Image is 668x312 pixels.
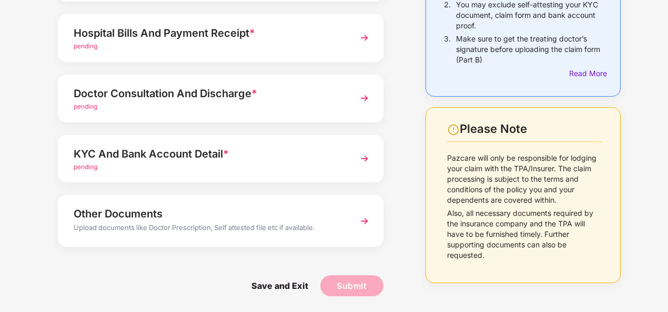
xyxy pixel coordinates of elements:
div: Upload documents like Doctor Prescription, Self attested file etc if available. [74,222,343,236]
img: svg+xml;base64,PHN2ZyBpZD0iTmV4dCIgeG1sbnM9Imh0dHA6Ly93d3cudzMub3JnLzIwMDAvc3ZnIiB3aWR0aD0iMzYiIG... [355,212,374,231]
span: pending [74,163,97,171]
img: svg+xml;base64,PHN2ZyBpZD0iV2FybmluZ18tXzI0eDI0IiBkYXRhLW5hbWU9Ildhcm5pbmcgLSAyNHgyNCIgeG1sbnM9Im... [447,123,460,136]
div: Doctor Consultation And Discharge [74,85,343,102]
img: svg+xml;base64,PHN2ZyBpZD0iTmV4dCIgeG1sbnM9Imh0dHA6Ly93d3cudzMub3JnLzIwMDAvc3ZnIiB3aWR0aD0iMzYiIG... [355,89,374,108]
p: Pazcare will only be responsible for lodging your claim with the TPA/Insurer. The claim processin... [447,153,602,205]
div: Please Note [460,122,602,136]
img: svg+xml;base64,PHN2ZyBpZD0iTmV4dCIgeG1sbnM9Imh0dHA6Ly93d3cudzMub3JnLzIwMDAvc3ZnIiB3aWR0aD0iMzYiIG... [355,149,374,168]
span: pending [74,42,97,50]
div: KYC And Bank Account Detail [74,145,343,162]
p: 3. [444,34,451,65]
span: Save and Exit [241,275,319,296]
div: Other Documents [74,205,343,222]
button: Submit [320,275,383,296]
div: Read More [569,68,602,79]
img: svg+xml;base64,PHN2ZyBpZD0iTmV4dCIgeG1sbnM9Imh0dHA6Ly93d3cudzMub3JnLzIwMDAvc3ZnIiB3aWR0aD0iMzYiIG... [355,28,374,47]
p: Also, all necessary documents required by the insurance company and the TPA will have to be furni... [447,208,602,261]
p: Make sure to get the treating doctor’s signature before uploading the claim form (Part B) [456,34,602,65]
span: pending [74,102,97,110]
div: Hospital Bills And Payment Receipt [74,25,343,41]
